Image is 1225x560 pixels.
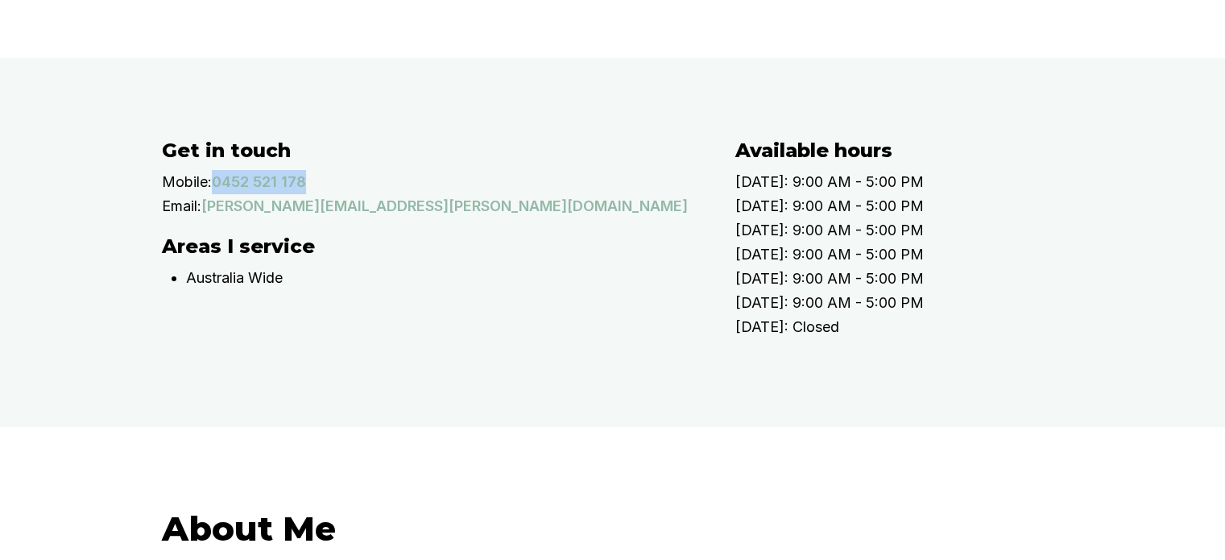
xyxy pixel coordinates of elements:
p: [DATE]: Closed [735,315,1096,339]
p: [DATE]: 9:00 AM - 5:00 PM [735,267,1096,291]
h2: Available hours [735,139,1096,162]
a: [PERSON_NAME][EMAIL_ADDRESS][PERSON_NAME][DOMAIN_NAME] [201,194,688,218]
p: [DATE]: 9:00 AM - 5:00 PM [735,170,1096,194]
p: [DATE]: 9:00 AM - 5:00 PM [735,291,1096,315]
h2: Areas I service [162,234,703,258]
h2: About Me [162,508,1064,550]
p: Australia Wide [186,266,703,290]
p: [DATE]: 9:00 AM - 5:00 PM [735,218,1096,243]
p: Email: [162,194,201,218]
a: 0452 521 178 [212,170,306,194]
p: [DATE]: 9:00 AM - 5:00 PM [735,194,1096,218]
p: [DATE]: 9:00 AM - 5:00 PM [735,243,1096,267]
h2: Get in touch [162,139,703,162]
p: Mobile: [162,170,212,194]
